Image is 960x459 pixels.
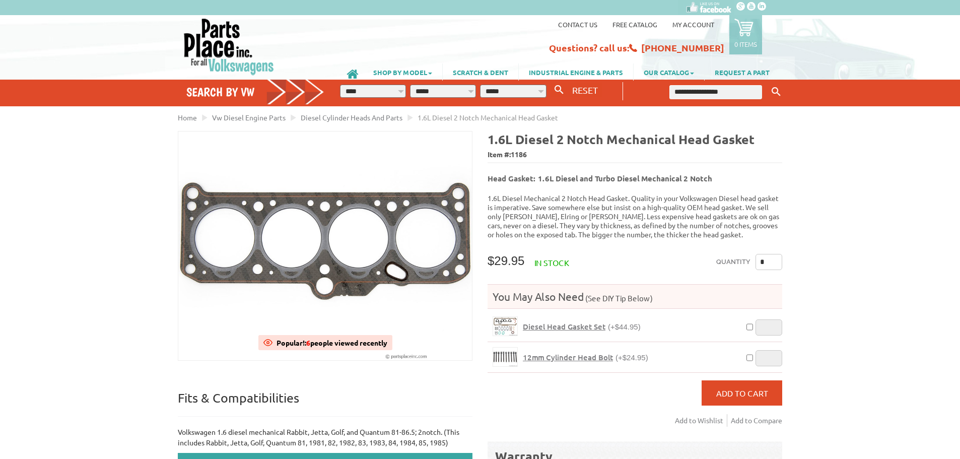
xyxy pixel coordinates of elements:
[511,150,527,159] span: 1186
[301,113,402,122] a: Diesel Cylinder Heads And Parts
[716,388,768,398] span: Add to Cart
[672,20,714,29] a: My Account
[519,63,633,81] a: INDUSTRIAL ENGINE & PARTS
[568,83,602,97] button: RESET
[769,84,784,100] button: Keyword Search
[615,353,648,362] span: (+$24.95)
[731,414,782,427] a: Add to Compare
[608,322,641,331] span: (+$44.95)
[488,193,782,239] p: 1.6L Diesel Mechanical 2 Notch Head Gasket. Quality in your Volkswagen Diesel head gasket is impe...
[534,257,569,268] span: In stock
[178,427,472,448] p: Volkswagen 1.6 diesel mechanical Rabbit, Jetta, Golf, and Quantum 81-86.5; 2notch. (This includes...
[178,132,472,360] img: 1.6L Diesel 2 Notch Mechanical Head Gasket
[493,348,517,366] img: 12mm Cylinder Head Bolt
[675,414,727,427] a: Add to Wishlist
[363,63,442,81] a: SHOP BY MODEL
[551,83,568,97] button: Search By VW...
[734,40,757,48] p: 0 items
[186,85,324,99] h4: Search by VW
[558,20,597,29] a: Contact us
[493,317,517,336] img: Diesel Head Gasket Set
[178,113,197,122] a: Home
[488,254,524,268] span: $29.95
[212,113,286,122] a: Vw Diesel Engine Parts
[705,63,780,81] a: REQUEST A PART
[493,316,518,336] a: Diesel Head Gasket Set
[418,113,558,122] span: 1.6L Diesel 2 Notch Mechanical Head Gasket
[443,63,518,81] a: SCRATCH & DENT
[183,18,275,76] img: Parts Place Inc!
[488,148,782,162] span: Item #:
[634,63,704,81] a: OUR CATALOG
[729,15,762,54] a: 0 items
[523,353,648,362] a: 12mm Cylinder Head Bolt(+$24.95)
[488,173,712,183] b: Head Gasket: 1.6L Diesel and Turbo Diesel Mechanical 2 Notch
[716,254,750,270] label: Quantity
[523,322,641,332] a: Diesel Head Gasket Set(+$44.95)
[584,293,653,303] span: (See DIY Tip Below)
[523,321,605,332] span: Diesel Head Gasket Set
[612,20,657,29] a: Free Catalog
[523,352,613,362] span: 12mm Cylinder Head Bolt
[572,85,598,95] span: RESET
[488,131,755,147] b: 1.6L Diesel 2 Notch Mechanical Head Gasket
[178,390,472,417] p: Fits & Compatibilities
[702,380,782,406] button: Add to Cart
[493,347,518,367] a: 12mm Cylinder Head Bolt
[488,290,782,303] h4: You May Also Need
